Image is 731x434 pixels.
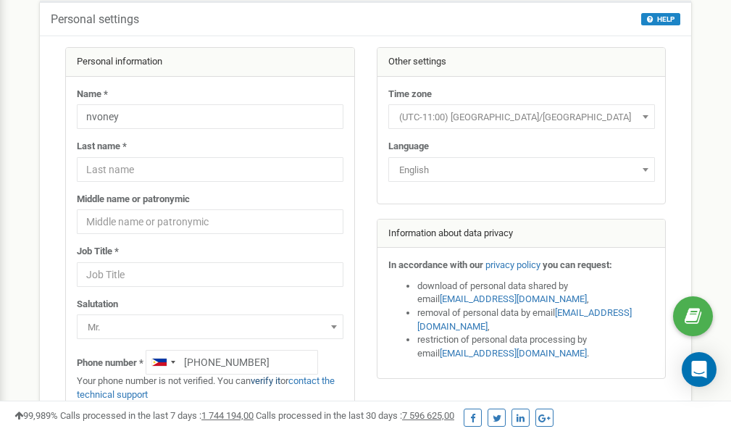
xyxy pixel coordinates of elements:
[417,333,655,360] li: restriction of personal data processing by email .
[417,306,655,333] li: removal of personal data by email ,
[440,293,587,304] a: [EMAIL_ADDRESS][DOMAIN_NAME]
[77,193,190,206] label: Middle name or patronymic
[77,314,343,339] span: Mr.
[256,410,454,421] span: Calls processed in the last 30 days :
[82,317,338,338] span: Mr.
[641,13,680,25] button: HELP
[77,88,108,101] label: Name *
[543,259,612,270] strong: you can request:
[393,160,650,180] span: English
[66,48,354,77] div: Personal information
[393,107,650,128] span: (UTC-11:00) Pacific/Midway
[14,410,58,421] span: 99,989%
[388,88,432,101] label: Time zone
[388,140,429,154] label: Language
[77,262,343,287] input: Job Title
[51,13,139,26] h5: Personal settings
[60,410,254,421] span: Calls processed in the last 7 days :
[388,259,483,270] strong: In accordance with our
[146,351,180,374] div: Telephone country code
[440,348,587,359] a: [EMAIL_ADDRESS][DOMAIN_NAME]
[77,245,119,259] label: Job Title *
[417,307,632,332] a: [EMAIL_ADDRESS][DOMAIN_NAME]
[77,104,343,129] input: Name
[377,220,666,249] div: Information about data privacy
[201,410,254,421] u: 1 744 194,00
[77,209,343,234] input: Middle name or patronymic
[77,375,343,401] p: Your phone number is not verified. You can or
[377,48,666,77] div: Other settings
[388,104,655,129] span: (UTC-11:00) Pacific/Midway
[77,356,143,370] label: Phone number *
[388,157,655,182] span: English
[417,280,655,306] li: download of personal data shared by email ,
[682,352,717,387] div: Open Intercom Messenger
[146,350,318,375] input: +1-800-555-55-55
[251,375,280,386] a: verify it
[77,298,118,312] label: Salutation
[77,140,127,154] label: Last name *
[485,259,540,270] a: privacy policy
[402,410,454,421] u: 7 596 625,00
[77,157,343,182] input: Last name
[77,375,335,400] a: contact the technical support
